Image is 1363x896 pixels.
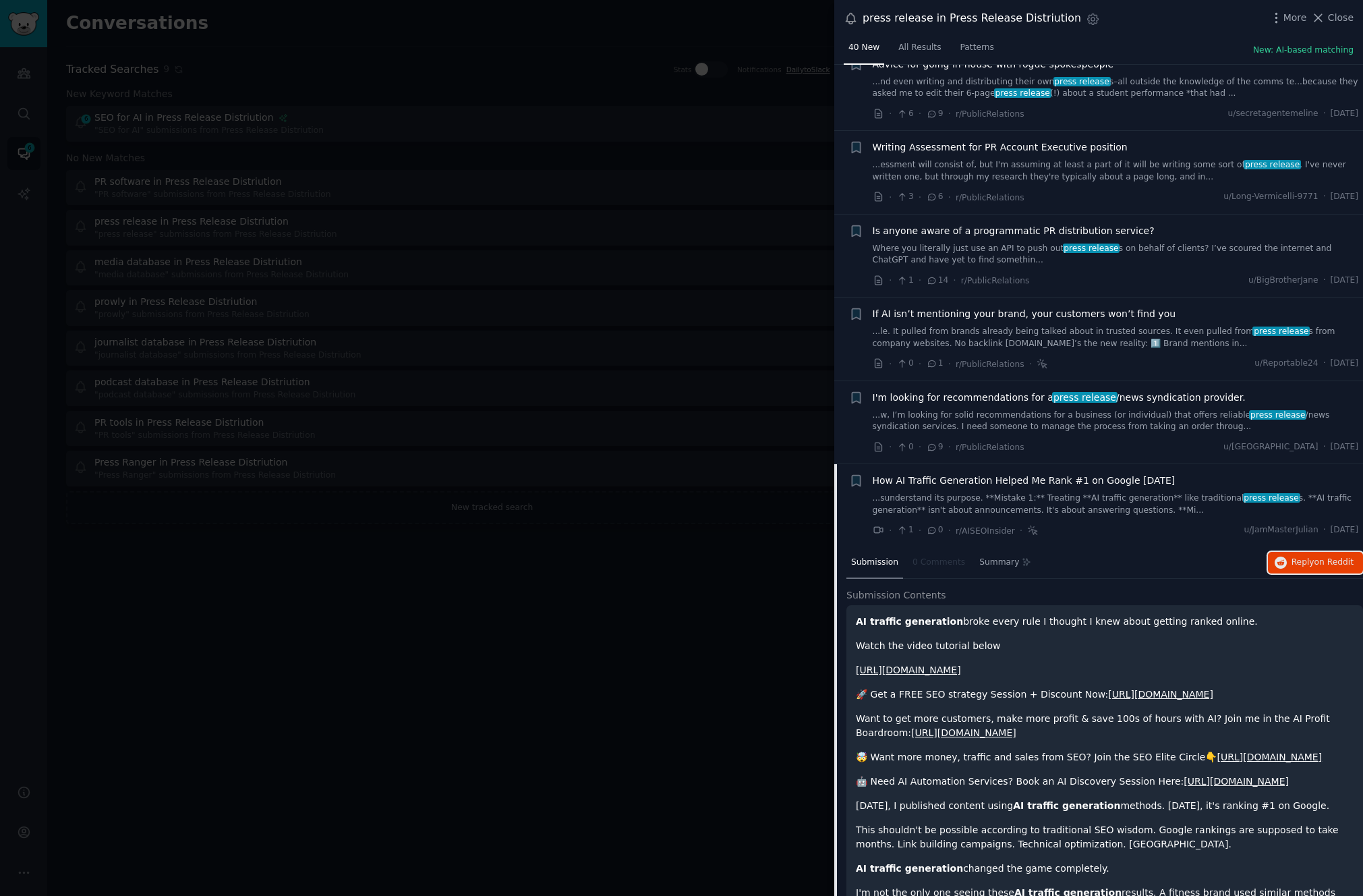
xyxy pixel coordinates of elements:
[848,42,879,54] span: 40 New
[994,88,1051,98] span: press release
[889,190,892,204] span: ·
[1311,11,1354,25] button: Close
[1314,557,1354,567] span: on Reddit
[953,273,956,287] span: ·
[926,275,948,287] span: 14
[956,109,1024,119] span: r/PublicRelations
[956,37,999,65] a: Patterns
[1331,358,1358,370] span: [DATE]
[873,140,1128,155] a: Writing Assessment for PR Account Executive position
[856,750,1354,764] p: 🤯 Want more money, traffic and sales from SEO? Join the SEO Elite Circle👇
[1244,524,1318,536] span: u/JamMasterJulian
[894,37,946,65] a: All Results
[873,243,1359,267] a: Where you literally just use an API to push outpress releases on behalf of clients? I’ve scoured ...
[1323,191,1326,203] span: ·
[1269,11,1307,25] button: More
[960,42,994,54] span: Patterns
[1244,160,1301,169] span: press release
[1184,776,1289,787] a: [URL][DOMAIN_NAME]
[889,524,892,538] span: ·
[873,493,1359,516] a: ...sunderstand its purpose. **Mistake 1:** Treating **AI traffic generation** like traditionalpre...
[926,441,943,453] span: 9
[956,193,1024,202] span: r/PublicRelations
[1013,800,1120,811] strong: AI traffic generation
[873,391,1246,405] span: I'm looking for recommendations for a /news syndication provider.
[1252,327,1310,336] span: press release
[956,526,1015,536] span: r/AISEOInsider
[1331,524,1358,536] span: [DATE]
[1323,524,1326,536] span: ·
[856,665,961,675] a: [URL][DOMAIN_NAME]
[856,639,1354,653] p: Watch the video tutorial below
[961,276,1030,285] span: r/PublicRelations
[1268,552,1363,573] button: Replyon Reddit
[926,358,943,370] span: 1
[889,357,892,371] span: ·
[919,273,921,287] span: ·
[1248,275,1318,287] span: u/BigBrotherJane
[1323,275,1326,287] span: ·
[948,524,951,538] span: ·
[896,358,913,370] span: 0
[889,273,892,287] span: ·
[919,524,921,538] span: ·
[1228,108,1318,120] span: u/secretagentemeline
[873,224,1155,238] a: Is anyone aware of a programmatic PR distribution service?
[856,615,1354,629] p: broke every rule I thought I knew about getting ranked online.
[1253,45,1354,57] button: New: AI-based matching
[948,357,951,371] span: ·
[856,863,963,874] strong: AI traffic generation
[898,42,941,54] span: All Results
[1254,358,1318,370] span: u/Reportable24
[1331,108,1358,120] span: [DATE]
[1217,752,1322,762] a: [URL][DOMAIN_NAME]
[1328,11,1354,25] span: Close
[919,190,921,204] span: ·
[873,474,1176,488] a: How AI Traffic Generation Helped Me Rank #1 on Google [DATE]
[919,107,921,121] span: ·
[846,588,946,603] span: Submission Contents
[1053,77,1111,86] span: press release
[889,107,892,121] span: ·
[948,190,951,204] span: ·
[956,443,1024,452] span: r/PublicRelations
[873,307,1176,321] a: If AI isn’t mentioning your brand, your customers won’t find you
[896,524,913,536] span: 1
[873,391,1246,405] a: I'm looking for recommendations for apress release/news syndication provider.
[873,159,1359,183] a: ...essment will consist of, but I'm assuming at least a part of it will be writing some sort ofpr...
[911,727,1016,738] a: [URL][DOMAIN_NAME]
[1223,441,1318,453] span: u/[GEOGRAPHIC_DATA]
[1283,11,1307,25] span: More
[956,360,1024,369] span: r/PublicRelations
[856,862,1354,876] p: changed the game completely.
[1108,689,1213,700] a: [URL][DOMAIN_NAME]
[1331,191,1358,203] span: [DATE]
[1323,108,1326,120] span: ·
[856,712,1354,740] p: Want to get more customers, make more profit & save 100s of hours with AI? Join me in the AI Prof...
[1323,441,1326,453] span: ·
[1292,557,1354,569] span: Reply
[896,275,913,287] span: 1
[873,326,1359,349] a: ...le. It pulled from brands already being talked about in trusted sources. It even pulled frompr...
[979,557,1019,569] span: Summary
[889,440,892,454] span: ·
[926,524,943,536] span: 0
[1020,524,1022,538] span: ·
[873,76,1359,100] a: ...nd even writing and distributing their ownpress releases–all outside the knowledge of the comm...
[856,775,1354,789] p: 🤖 Need AI Automation Services? Book an AI Discovery Session Here:
[896,191,913,203] span: 3
[926,108,943,120] span: 9
[1323,358,1326,370] span: ·
[919,440,921,454] span: ·
[873,57,1114,72] a: Advice for going in-house with rogue spokespeople
[844,37,884,65] a: 40 New
[948,440,951,454] span: ·
[896,108,913,120] span: 6
[1243,493,1300,503] span: press release
[1063,244,1120,253] span: press release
